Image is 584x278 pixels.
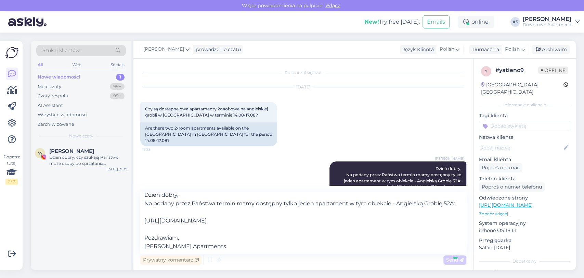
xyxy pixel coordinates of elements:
div: Downtown Apartments [523,22,572,27]
input: Dodać etykietę [479,121,570,131]
span: Czy są dostępne dwa apartamenty 2oaobowe na angielskiej grobli w [GEOGRAPHIC_DATA] w terminie 14.... [145,106,269,118]
div: prowadzenie czatu [193,46,241,53]
p: Przeglądarka [479,237,570,244]
span: 13:22 [142,147,168,152]
div: All [36,60,44,69]
a: [PERSON_NAME]Downtown Apartments [523,16,580,27]
div: AI Assistant [38,102,63,109]
div: Archiwum [532,45,570,54]
span: Weronika Orłowska [49,148,94,154]
div: online [458,16,494,28]
p: Zobacz więcej ... [479,211,570,217]
div: [DATE] 21:39 [106,167,127,172]
input: Dodaj nazwę [479,144,562,152]
p: Telefon klienta [479,175,570,182]
b: New! [364,19,379,25]
div: 99+ [110,93,125,99]
span: Szukaj klientów [42,47,80,54]
div: Język Klienta [400,46,434,53]
div: [PERSON_NAME] [523,16,572,22]
span: Polish [440,46,454,53]
span: Nowe czaty [69,133,93,139]
div: Nowe wiadomości [38,74,80,81]
div: Poproś o numer telefonu [479,182,545,192]
div: Try free [DATE]: [364,18,420,26]
a: [URL][DOMAIN_NAME] [387,184,434,190]
div: Are there two 2-room apartments available on the [GEOGRAPHIC_DATA] in [GEOGRAPHIC_DATA] for the p... [140,122,277,146]
span: Dzień dobry, Na podany przez Państwa termin mamy dostępny tylko jeden apartament w tym obiekcie -... [344,166,463,196]
div: Rozpoczął się czat [140,70,466,76]
div: AS [510,17,520,27]
div: Socials [109,60,126,69]
div: Dzień dobry, czy szukają Państwo może osoby do sprzątania apartamentu w [GEOGRAPHIC_DATA]?😊 [49,154,127,167]
div: [GEOGRAPHIC_DATA], [GEOGRAPHIC_DATA] [481,81,563,96]
div: 1 [116,74,125,81]
img: Askly Logo [5,46,18,59]
div: Web [71,60,83,69]
div: Moje czaty [38,83,61,90]
div: # yatieno9 [495,66,538,74]
span: W [38,150,42,156]
span: y [485,69,488,74]
span: Włącz [323,2,342,9]
a: [URL][DOMAIN_NAME] [479,202,533,208]
div: [DATE] [140,84,466,90]
p: Safari [DATE] [479,244,570,251]
button: Emails [423,15,450,28]
div: 99+ [110,83,125,90]
p: Notatki [479,268,570,276]
p: Odwiedzone strony [479,194,570,202]
p: System operacyjny [479,220,570,227]
div: Tłumacz na [469,46,499,53]
p: Email klienta [479,156,570,163]
span: [PERSON_NAME] [143,46,184,53]
div: Wszystkie wiadomości [38,111,88,118]
div: Poproś o e-mail [479,163,522,172]
span: [PERSON_NAME] [435,156,464,161]
div: Czaty zespołu [38,93,68,99]
div: Informacje o kliencie [479,102,570,108]
span: Offline [538,67,568,74]
p: Nazwa klienta [479,134,570,141]
span: Polish [505,46,520,53]
p: Tagi klienta [479,112,570,119]
p: iPhone OS 18.1.1 [479,227,570,234]
div: Dodatkowy [479,258,570,264]
div: Zarchiwizowane [38,121,74,128]
div: 2 / 3 [5,179,18,185]
div: Popatrz tutaj [5,154,18,185]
